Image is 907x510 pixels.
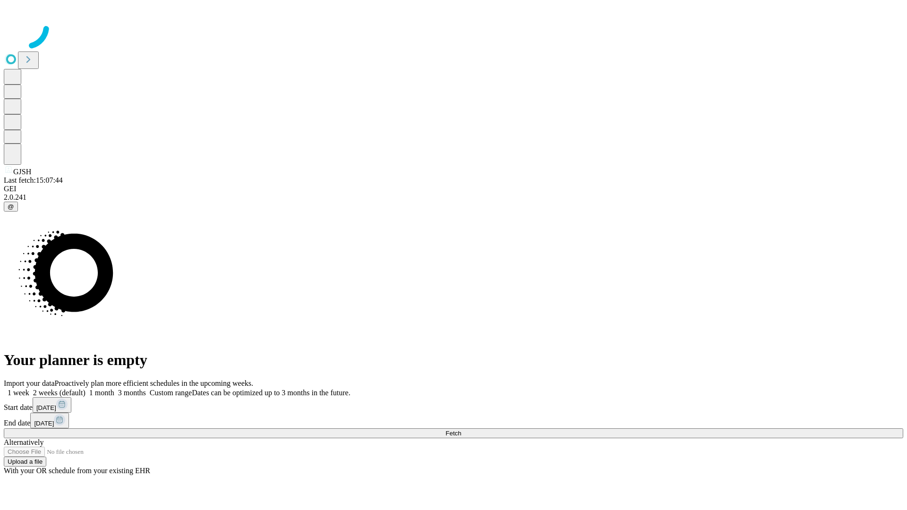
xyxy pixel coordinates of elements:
[4,413,903,428] div: End date
[118,389,146,397] span: 3 months
[4,457,46,467] button: Upload a file
[4,379,55,387] span: Import your data
[4,176,63,184] span: Last fetch: 15:07:44
[34,420,54,427] span: [DATE]
[445,430,461,437] span: Fetch
[55,379,253,387] span: Proactively plan more efficient schedules in the upcoming weeks.
[4,185,903,193] div: GEI
[150,389,192,397] span: Custom range
[33,397,71,413] button: [DATE]
[36,404,56,411] span: [DATE]
[13,168,31,176] span: GJSH
[30,413,69,428] button: [DATE]
[8,389,29,397] span: 1 week
[4,202,18,212] button: @
[4,428,903,438] button: Fetch
[4,438,43,446] span: Alternatively
[33,389,86,397] span: 2 weeks (default)
[4,467,150,475] span: With your OR schedule from your existing EHR
[4,193,903,202] div: 2.0.241
[4,397,903,413] div: Start date
[89,389,114,397] span: 1 month
[8,203,14,210] span: @
[192,389,350,397] span: Dates can be optimized up to 3 months in the future.
[4,351,903,369] h1: Your planner is empty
